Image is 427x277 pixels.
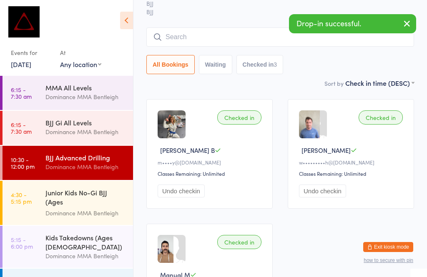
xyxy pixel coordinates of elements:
button: Waiting [199,55,232,74]
button: how to secure with pin [364,257,413,263]
button: Undo checkin [158,185,205,197]
div: Dominance MMA Bentleigh [45,127,126,137]
a: 6:15 -7:30 amBJJ Gi All LevelsDominance MMA Bentleigh [3,111,133,145]
div: Classes Remaining: Unlimited [158,170,264,177]
div: Drop-in successful. [289,14,416,33]
div: Checked in [359,110,403,125]
a: 4:30 -5:15 pmJunior Kids No-Gi BJJ (Ages [DEMOGRAPHIC_DATA])Dominance MMA Bentleigh [3,181,133,225]
div: Classes Remaining: Unlimited [299,170,405,177]
button: Undo checkin [299,185,346,197]
span: BJJ [146,7,414,16]
img: Dominance MMA Bentleigh [8,6,40,37]
label: Sort by [324,79,344,87]
div: Checked in [217,110,261,125]
a: 5:15 -6:00 pmKids Takedowns (Ages [DEMOGRAPHIC_DATA])Dominance MMA Bentleigh [3,226,133,268]
div: w•••••••••h@[DOMAIN_NAME] [299,159,405,166]
div: Any location [60,60,101,69]
div: Dominance MMA Bentleigh [45,162,126,172]
time: 4:30 - 5:15 pm [11,191,32,205]
div: BJJ Advanced Drilling [45,153,126,162]
button: Checked in3 [236,55,284,74]
img: image1712042066.png [158,110,186,138]
input: Search [146,27,414,47]
a: 6:15 -7:30 amMMA All LevelsDominance MMA Bentleigh [3,76,133,110]
div: Events for [11,46,52,60]
a: [DATE] [11,60,31,69]
div: Check in time (DESC) [345,78,414,87]
div: Junior Kids No-Gi BJJ (Ages [DEMOGRAPHIC_DATA]) [45,188,126,208]
button: Exit kiosk mode [363,242,413,252]
div: Dominance MMA Bentleigh [45,208,126,218]
span: [PERSON_NAME] B [160,146,215,155]
div: BJJ Gi All Levels [45,118,126,127]
time: 10:30 - 12:00 pm [11,156,35,170]
div: Dominance MMA Bentleigh [45,92,126,102]
span: [PERSON_NAME] [301,146,351,155]
img: image1614844681.png [158,235,173,263]
time: 6:15 - 7:30 am [11,86,32,100]
div: m••••y@[DOMAIN_NAME] [158,159,264,166]
div: Dominance MMA Bentleigh [45,251,126,261]
a: 10:30 -12:00 pmBJJ Advanced DrillingDominance MMA Bentleigh [3,146,133,180]
time: 5:15 - 6:00 pm [11,236,33,250]
time: 6:15 - 7:30 am [11,121,32,135]
div: MMA All Levels [45,83,126,92]
button: All Bookings [146,55,195,74]
div: 3 [274,61,277,68]
div: Checked in [217,235,261,249]
div: At [60,46,101,60]
div: Kids Takedowns (Ages [DEMOGRAPHIC_DATA]) [45,233,126,251]
img: image1578559700.png [299,110,320,138]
